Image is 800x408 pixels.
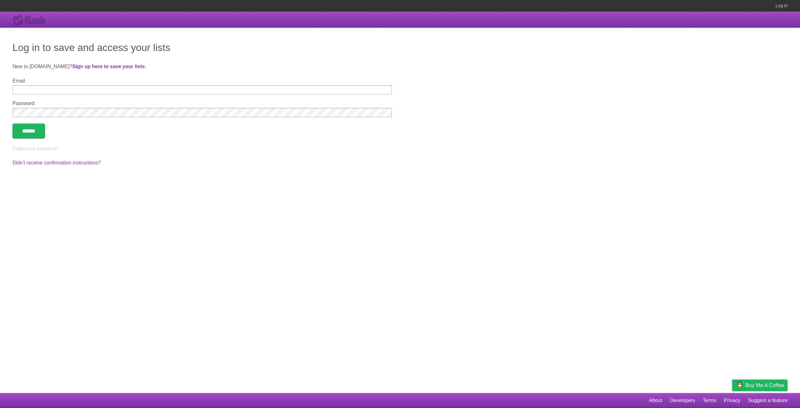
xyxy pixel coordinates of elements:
[732,380,787,391] a: Buy me a coffee
[72,64,145,69] a: Sign up here to save your lists
[12,78,392,84] label: Email
[12,15,50,26] div: Flask
[12,101,392,106] label: Password
[12,40,787,55] h1: Log in to save and access your lists
[748,395,787,406] a: Suggest a feature
[745,380,784,391] span: Buy me a coffee
[12,146,58,151] a: Forgot your password?
[703,395,717,406] a: Terms
[12,63,787,70] p: New to [DOMAIN_NAME]? .
[12,160,101,165] a: Didn't receive confirmation instructions?
[724,395,740,406] a: Privacy
[735,380,744,390] img: Buy me a coffee
[670,395,695,406] a: Developers
[649,395,662,406] a: About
